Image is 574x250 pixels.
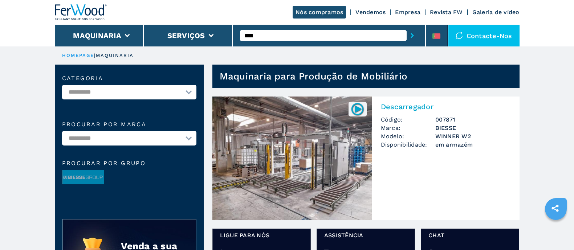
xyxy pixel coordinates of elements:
a: HOMEPAGE [62,53,94,58]
span: Modelo: [381,132,435,140]
label: Procurar por marca [62,122,196,127]
p: maquinaria [96,52,134,59]
a: Galeria de vídeo [472,9,520,16]
h2: Descarregador [381,102,511,111]
img: Ferwood [55,4,107,20]
span: Código: [381,115,435,124]
iframe: Chat [543,217,569,245]
h1: Maquinaria para Produção de Mobiliário [220,70,408,82]
a: Vendemos [355,9,386,16]
span: Chat [428,231,512,239]
a: Nós compramos [293,6,346,19]
a: Descarregador BIESSE WINNER W2007871DescarregadorCódigo:007871Marca:BIESSEModelo:WINNER W2Disponi... [212,97,520,220]
span: Procurar por grupo [62,160,196,166]
h3: BIESSE [435,124,511,132]
a: Empresa [395,9,420,16]
img: 007871 [350,102,365,116]
label: categoria [62,75,196,81]
span: | [94,53,95,58]
span: em armazém [435,140,511,149]
img: Contacte-nos [456,32,463,39]
img: image [62,170,104,185]
span: Assistência [324,231,407,239]
a: Revista FW [430,9,463,16]
span: Ligue para nós [220,231,303,239]
button: Serviços [167,31,205,40]
button: Maquinaria [73,31,121,40]
img: Descarregador BIESSE WINNER W2 [212,97,372,220]
span: Disponibilidade: [381,140,435,149]
a: sharethis [546,199,564,217]
div: Contacte-nos [448,25,520,46]
h3: WINNER W2 [435,132,511,140]
h3: 007871 [435,115,511,124]
button: submit-button [407,27,418,44]
span: Marca: [381,124,435,132]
